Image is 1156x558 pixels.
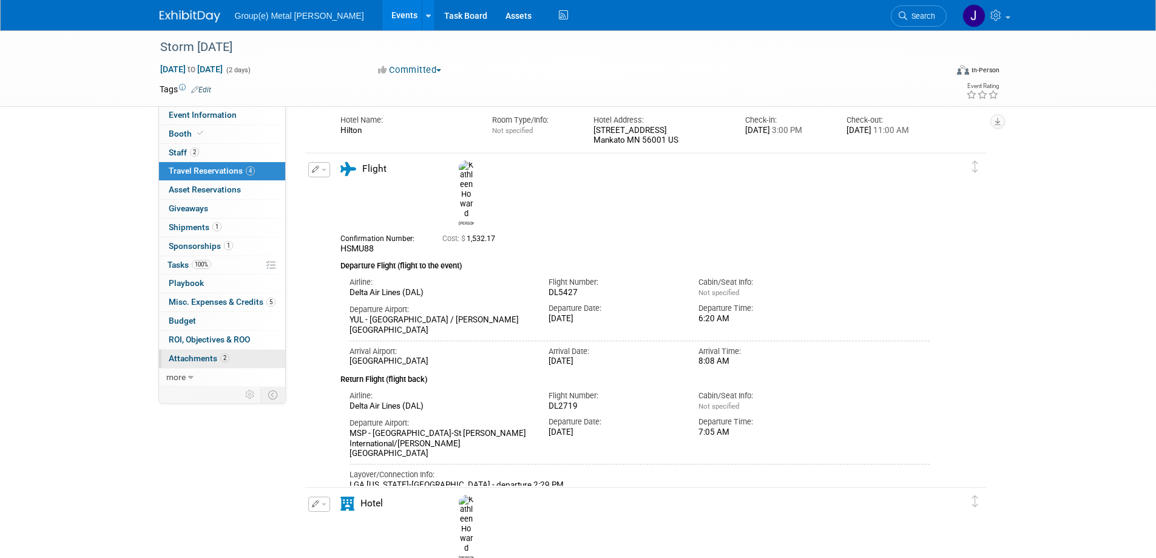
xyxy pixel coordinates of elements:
span: Flight [362,163,387,174]
i: Click and drag to move item [972,161,978,173]
td: Tags [160,83,211,95]
a: Travel Reservations4 [159,162,285,180]
span: Playbook [169,278,204,288]
img: Jason Whittemore [962,4,985,27]
a: Misc. Expenses & Credits5 [159,293,285,311]
a: Shipments1 [159,219,285,237]
div: Layover/Connection Info: [350,469,930,480]
div: 8:08 AM [698,356,830,367]
span: ROI, Objectives & ROO [169,335,250,344]
div: Delta Air Lines (DAL) [350,288,531,298]
span: Sponsorships [169,241,233,251]
a: Search [891,5,947,27]
div: 7:05 AM [698,427,830,438]
div: Departure Airport: [350,418,531,429]
div: Event Rating [966,83,999,89]
i: Hotel [340,497,354,511]
img: Kathleen Howard [459,160,474,219]
span: 2 [190,148,199,157]
div: Arrival Date: [549,346,680,357]
div: Flight Number: [549,390,680,401]
span: 1,532.17 [442,234,500,243]
div: [STREET_ADDRESS] Mankato MN 56001 US [593,126,727,146]
span: HSMU88 [340,243,374,253]
div: MSP - [GEOGRAPHIC_DATA]-St [PERSON_NAME] International/[PERSON_NAME][GEOGRAPHIC_DATA] [350,429,531,459]
span: more [166,372,186,382]
span: 1 [212,222,221,231]
div: Storm [DATE] [156,36,928,58]
div: In-Person [971,66,999,75]
div: Hilton [340,126,474,136]
div: Kathleen Howard [456,160,477,226]
span: to [186,64,197,74]
div: Confirmation Number: [340,231,424,243]
a: Staff2 [159,144,285,162]
div: Departure Time: [698,417,830,427]
div: Arrival Airport: [350,346,531,357]
span: 1 [224,241,233,250]
button: Committed [374,64,446,77]
div: [DATE] [549,314,680,324]
div: Departure Flight (flight to the event) [340,254,930,272]
span: Hotel [360,498,383,509]
div: Check-in: [745,115,828,126]
a: Asset Reservations [159,181,285,199]
div: Room Type/Info: [492,115,575,126]
a: Giveaways [159,200,285,218]
a: Sponsorships1 [159,237,285,256]
div: Cabin/Seat Info: [698,390,830,401]
div: Airline: [350,277,531,288]
div: [DATE] [549,356,680,367]
div: [DATE] [745,126,828,136]
span: Not specified [698,288,739,297]
div: Departure Airport: [350,304,531,315]
i: Click and drag to move item [972,495,978,508]
td: Toggle Event Tabs [260,387,285,403]
span: 4 [246,166,255,175]
span: Budget [169,316,196,325]
span: Giveaways [169,203,208,213]
span: 3:00 PM [770,126,802,135]
span: 2 [220,353,229,362]
div: Airline: [350,390,531,401]
span: Staff [169,148,199,157]
span: Not specified [492,126,533,135]
div: LGA [US_STATE]-[GEOGRAPHIC_DATA] - departure 2:29 PM [350,480,930,491]
div: DL5427 [549,288,680,298]
span: [DATE] [DATE] [160,64,223,75]
i: Booth reservation complete [197,130,203,137]
img: Kathleen Howard [459,495,474,554]
div: DL2719 [549,401,680,412]
a: ROI, Objectives & ROO [159,331,285,349]
span: 11:00 AM [871,126,909,135]
span: Booth [169,129,206,138]
a: Budget [159,312,285,330]
a: more [159,369,285,387]
span: Shipments [169,222,221,232]
span: 5 [266,298,275,307]
span: Group(e) Metal [PERSON_NAME] [235,11,364,21]
span: Cost: $ [442,234,467,243]
div: Flight Number: [549,277,680,288]
div: Cabin/Seat Info: [698,277,830,288]
div: Check-out: [847,115,930,126]
div: Event Format [875,63,1000,81]
div: Hotel Name: [340,115,474,126]
span: Tasks [167,260,211,270]
span: Asset Reservations [169,185,241,194]
a: Booth [159,125,285,143]
span: Not specified [698,402,739,410]
span: Attachments [169,353,229,363]
span: 100% [192,260,211,269]
div: [DATE] [549,427,680,438]
span: Event Information [169,110,237,120]
div: Departure Time: [698,303,830,314]
div: Hotel Address: [593,115,727,126]
div: [GEOGRAPHIC_DATA] [350,356,531,367]
div: 6:20 AM [698,314,830,324]
a: Playbook [159,274,285,293]
span: Travel Reservations [169,166,255,175]
a: Edit [191,86,211,94]
img: Format-Inperson.png [957,65,969,75]
a: Tasks100% [159,256,285,274]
